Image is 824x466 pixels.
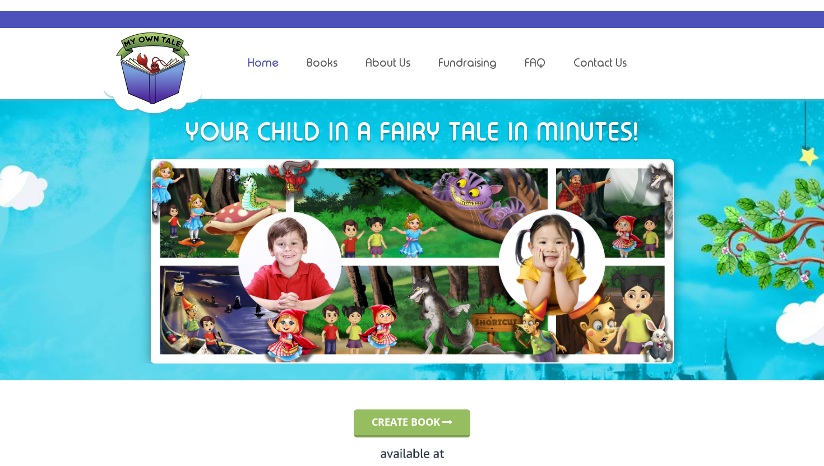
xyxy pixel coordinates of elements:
a: Books [307,56,337,69]
a: About Us [365,56,410,69]
a: Fundraising [438,56,497,69]
h1: Your child in a fairy tale in minutes! [121,120,703,143]
a: CREATE BOOK [354,409,470,437]
a: Contact Us [573,56,627,69]
a: FAQ [525,56,545,69]
a: Home [248,56,279,69]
